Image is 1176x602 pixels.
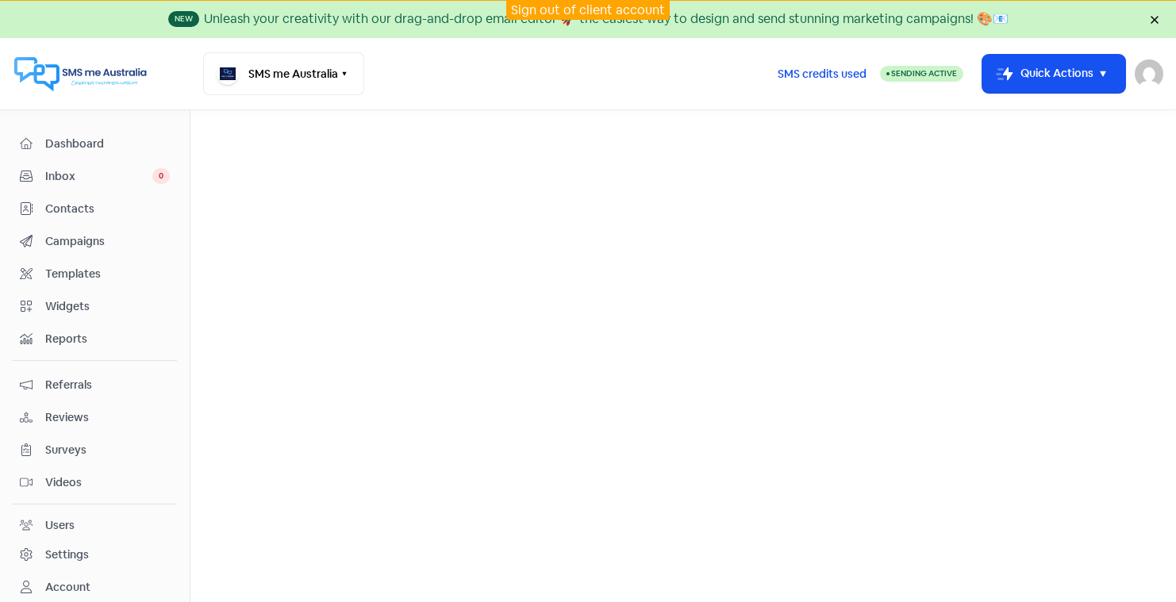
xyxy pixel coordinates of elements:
a: Contacts [13,194,177,224]
span: Templates [45,266,170,282]
div: Settings [45,546,89,563]
span: Videos [45,474,170,491]
span: 0 [152,168,170,184]
div: Users [45,517,75,534]
a: Users [13,511,177,540]
span: Campaigns [45,233,170,250]
span: Inbox [45,168,152,185]
a: Widgets [13,292,177,321]
a: SMS credits used [764,64,880,81]
a: Dashboard [13,129,177,159]
a: Inbox 0 [13,162,177,191]
a: Reviews [13,403,177,432]
button: Quick Actions [982,55,1125,93]
button: SMS me Australia [203,52,364,95]
span: Widgets [45,298,170,315]
a: Templates [13,259,177,289]
span: Sending Active [891,68,957,79]
a: Referrals [13,370,177,400]
a: Videos [13,468,177,497]
img: User [1135,59,1163,88]
a: Sign out of client account [511,2,665,18]
span: Dashboard [45,136,170,152]
a: Sending Active [880,64,963,83]
span: SMS credits used [778,66,867,82]
a: Reports [13,324,177,354]
a: Settings [13,540,177,569]
span: Surveys [45,442,170,458]
div: Account [45,579,90,596]
a: Surveys [13,435,177,465]
span: Reports [45,331,170,347]
span: Contacts [45,201,170,217]
span: Referrals [45,377,170,393]
a: Campaigns [13,227,177,256]
a: Account [13,573,177,602]
span: Reviews [45,409,170,426]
